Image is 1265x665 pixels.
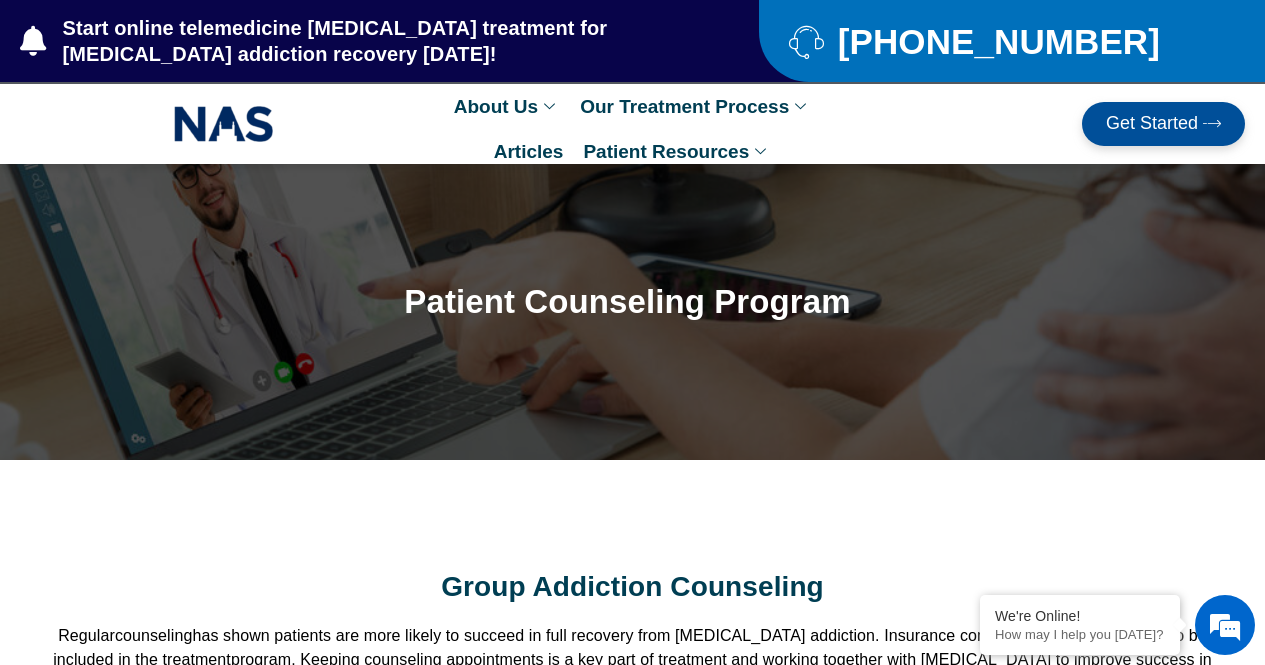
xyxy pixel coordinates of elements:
[1082,102,1245,146] a: Get Started
[833,29,1160,54] span: [PHONE_NUMBER]
[1106,114,1198,134] span: Get Started
[573,129,781,174] a: Patient Resources
[58,15,680,67] span: Start online telemedicine [MEDICAL_DATA] treatment for [MEDICAL_DATA] addiction recovery [DATE]!
[115,627,193,644] span: counseling
[995,627,1165,642] p: How may I help you today?
[102,284,1153,320] h1: Patient Counseling Program
[444,84,570,129] a: About Us
[995,608,1165,624] div: We're Online!
[789,24,1215,59] a: [PHONE_NUMBER]
[570,84,821,129] a: Our Treatment Process
[484,129,574,174] a: Articles
[174,101,274,147] img: NAS_email_signature-removebg-preview.png
[40,570,1225,604] h2: Group Addiction Counseling
[20,15,679,67] a: Start online telemedicine [MEDICAL_DATA] treatment for [MEDICAL_DATA] addiction recovery [DATE]!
